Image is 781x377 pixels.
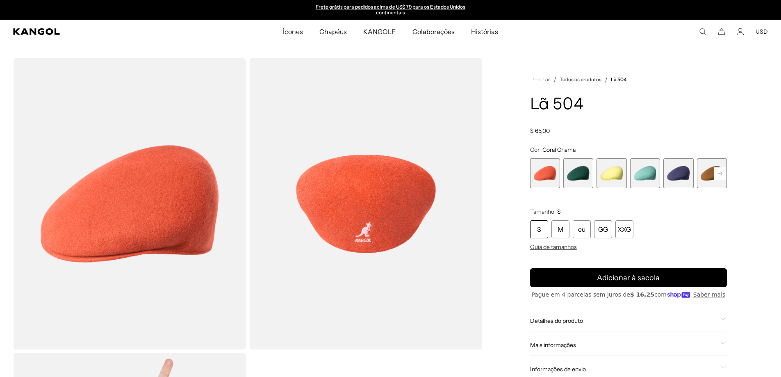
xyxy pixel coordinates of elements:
label: Chama Coral [530,158,560,188]
label: Aquático [630,158,660,188]
div: 3 de 21 [597,158,626,188]
font: / [553,75,556,84]
a: Ícones [275,20,311,43]
div: 2 de 21 [563,158,593,188]
font: Colaborações [412,27,455,36]
div: 6 de 21 [697,158,727,188]
summary: Pesquise aqui [699,28,706,35]
div: 1 de 21 [530,158,560,188]
font: eu [578,225,585,233]
nav: migalhas de pão [530,75,727,85]
label: Caramelo Rústico [697,158,727,188]
div: 5 de 21 [663,158,693,188]
font: / [605,75,608,84]
a: Kangol [13,28,187,35]
font: Chapéus [319,27,347,36]
label: Chiffon Manteiga [597,158,626,188]
label: Índigo nebuloso [663,158,693,188]
font: Lã 504 [611,76,626,82]
font: Informações de envio [530,366,586,373]
font: Todos os produtos [560,76,601,82]
a: KANGOLF [355,20,404,43]
font: GG [598,225,608,233]
button: USD [756,28,768,35]
a: Chapéus [311,20,355,43]
font: Guia de tamanhos [530,243,577,251]
font: KANGOLF [363,27,396,36]
font: $ 65,00 [530,127,550,135]
a: Lã 504 [611,77,626,82]
a: Colaborações [404,20,463,43]
a: Lar [533,76,550,83]
a: Todos os produtos [560,77,601,82]
font: Tamanho [530,208,554,215]
label: Esmeralda Profunda [563,158,593,188]
font: Coral Chama [542,146,576,153]
font: Cor [530,146,540,153]
img: cor-coral-chama [249,58,482,350]
a: Histórias [463,20,506,43]
font: Mais informações [530,341,576,349]
font: S [557,208,561,215]
div: 4 de 21 [630,158,660,188]
img: cor-coral-chama [13,58,246,350]
font: Detalhes do produto [530,317,583,324]
button: Carrinho [718,28,725,35]
div: 1 de 2 [306,4,475,16]
font: S [537,225,541,233]
font: Lar [542,76,550,82]
font: XXG [617,225,631,233]
button: Adicionar à sacola [530,268,727,287]
font: Adicionar à sacola [597,273,660,282]
a: Frete grátis para pedidos acima de US$ 79 para os Estados Unidos continentais [316,4,466,16]
slideshow-component: Barra de anúncios [306,4,475,16]
font: Ícones [283,27,303,36]
font: Histórias [471,27,498,36]
font: Lã 504 [530,96,584,113]
font: M [558,225,563,233]
div: Anúncio [306,4,475,16]
a: Conta [737,28,744,35]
